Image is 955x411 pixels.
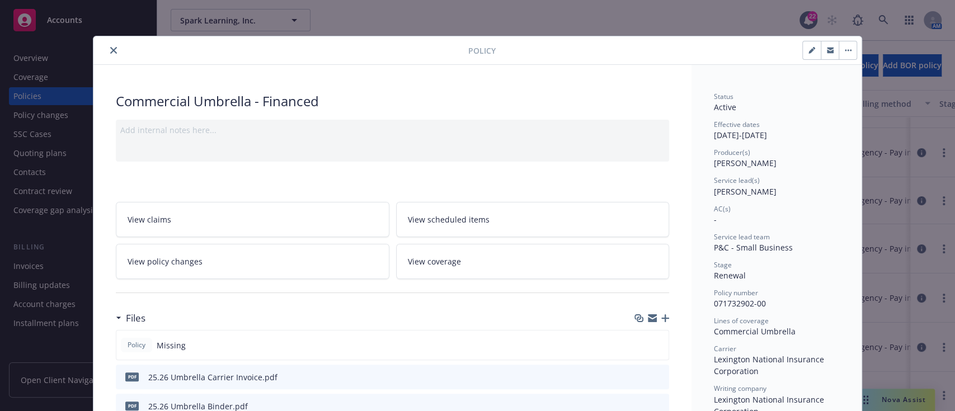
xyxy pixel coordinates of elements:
span: P&C - Small Business [714,242,793,253]
a: View scheduled items [396,202,670,237]
span: Stage [714,260,732,270]
span: [PERSON_NAME] [714,158,777,168]
span: Lexington National Insurance Corporation [714,354,826,376]
button: close [107,44,120,57]
div: [DATE] - [DATE] [714,120,839,141]
span: Lines of coverage [714,316,769,325]
span: View policy changes [128,256,203,267]
h3: Files [126,311,145,325]
span: pdf [125,372,139,381]
span: Renewal [714,270,746,281]
span: Effective dates [714,120,760,129]
span: Status [714,92,733,101]
span: Missing [157,339,186,351]
button: download file [637,371,646,383]
span: Writing company [714,384,766,393]
span: AC(s) [714,204,731,214]
button: preview file [655,371,665,383]
span: Service lead(s) [714,176,760,185]
span: 071732902-00 [714,298,766,309]
span: Policy number [714,288,758,297]
span: View coverage [408,256,461,267]
span: Service lead team [714,232,770,242]
span: pdf [125,401,139,410]
span: [PERSON_NAME] [714,186,777,197]
span: View scheduled items [408,214,490,225]
span: Carrier [714,344,736,353]
a: View policy changes [116,244,389,279]
a: View coverage [396,244,670,279]
span: Producer(s) [714,148,750,157]
div: Files [116,311,145,325]
div: Commercial Umbrella - Financed [116,92,669,111]
div: Commercial Umbrella [714,325,839,337]
span: Policy [125,340,148,350]
div: Add internal notes here... [120,124,665,136]
span: Active [714,102,736,112]
div: 25.26 Umbrella Carrier Invoice.pdf [148,371,277,383]
a: View claims [116,202,389,237]
span: View claims [128,214,171,225]
span: Policy [468,45,496,56]
span: - [714,214,717,225]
